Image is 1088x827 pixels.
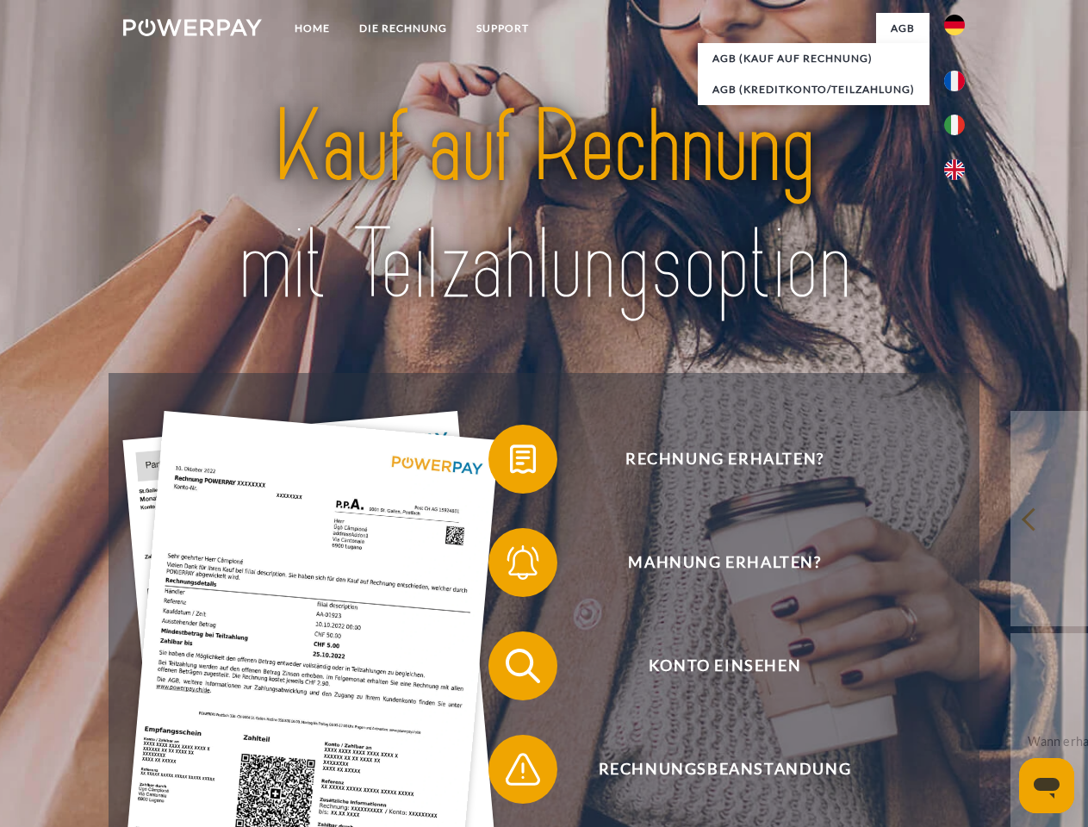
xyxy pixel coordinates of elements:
[513,735,936,804] span: Rechnungsbeanstandung
[513,425,936,494] span: Rechnung erhalten?
[488,425,936,494] button: Rechnung erhalten?
[501,644,544,687] img: qb_search.svg
[944,115,965,135] img: it
[345,13,462,44] a: DIE RECHNUNG
[280,13,345,44] a: Home
[501,541,544,584] img: qb_bell.svg
[1019,758,1074,813] iframe: Schaltfläche zum Öffnen des Messaging-Fensters
[944,159,965,180] img: en
[488,528,936,597] button: Mahnung erhalten?
[488,735,936,804] button: Rechnungsbeanstandung
[123,19,262,36] img: logo-powerpay-white.svg
[501,438,544,481] img: qb_bill.svg
[698,74,929,105] a: AGB (Kreditkonto/Teilzahlung)
[876,13,929,44] a: agb
[513,528,936,597] span: Mahnung erhalten?
[698,43,929,74] a: AGB (Kauf auf Rechnung)
[944,71,965,91] img: fr
[165,83,923,330] img: title-powerpay_de.svg
[488,631,936,700] button: Konto einsehen
[462,13,544,44] a: SUPPORT
[513,631,936,700] span: Konto einsehen
[944,15,965,35] img: de
[501,748,544,791] img: qb_warning.svg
